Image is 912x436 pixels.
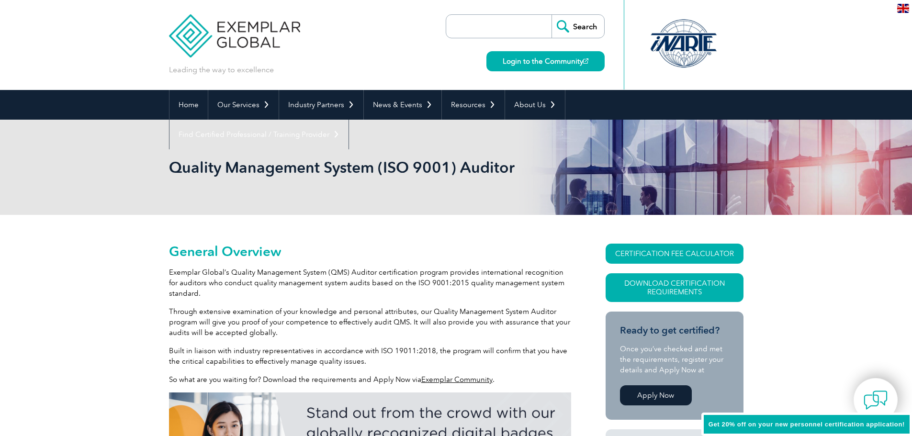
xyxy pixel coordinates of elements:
[279,90,363,120] a: Industry Partners
[505,90,565,120] a: About Us
[169,65,274,75] p: Leading the way to excellence
[606,244,743,264] a: CERTIFICATION FEE CALCULATOR
[169,306,571,338] p: Through extensive examination of your knowledge and personal attributes, our Quality Management S...
[169,120,349,149] a: Find Certified Professional / Training Provider
[442,90,505,120] a: Resources
[169,158,537,177] h1: Quality Management System (ISO 9001) Auditor
[606,273,743,302] a: Download Certification Requirements
[897,4,909,13] img: en
[486,51,605,71] a: Login to the Community
[169,267,571,299] p: Exemplar Global’s Quality Management System (QMS) Auditor certification program provides internat...
[169,374,571,385] p: So what are you waiting for? Download the requirements and Apply Now via .
[208,90,279,120] a: Our Services
[552,15,604,38] input: Search
[864,388,888,412] img: contact-chat.png
[620,324,729,336] h3: Ready to get certified?
[364,90,441,120] a: News & Events
[169,90,208,120] a: Home
[709,421,905,428] span: Get 20% off on your new personnel certification application!
[421,375,493,384] a: Exemplar Community
[620,344,729,375] p: Once you’ve checked and met the requirements, register your details and Apply Now at
[169,244,571,259] h2: General Overview
[169,346,571,367] p: Built in liaison with industry representatives in accordance with ISO 19011:2018, the program wil...
[620,385,692,405] a: Apply Now
[583,58,588,64] img: open_square.png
